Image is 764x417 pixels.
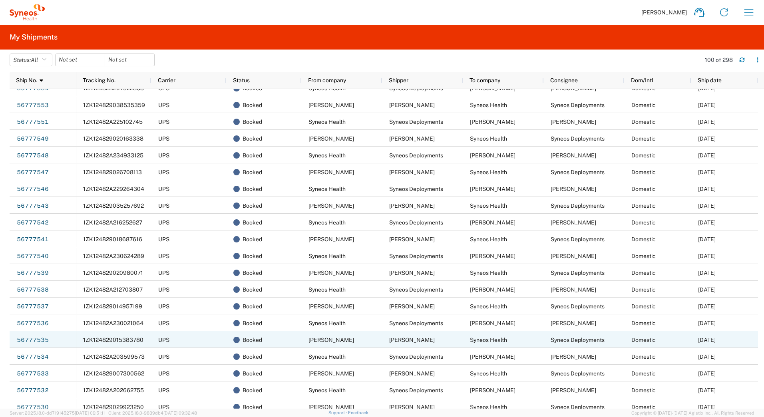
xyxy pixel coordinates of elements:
[551,270,605,276] span: Syneos Deployments
[551,203,605,209] span: Syneos Deployments
[389,186,443,192] span: Syneos Deployments
[158,219,169,226] span: UPS
[243,164,262,181] span: Booked
[308,102,354,108] span: Brady Ruel
[158,169,169,175] span: UPS
[158,337,169,343] span: UPS
[551,320,596,326] span: Katrina Coker
[389,119,443,125] span: Syneos Deployments
[56,54,105,66] input: Not set
[308,286,346,293] span: Syneos Health
[108,411,197,415] span: Client: 2025.18.0-9839db4
[631,152,656,159] span: Domestic
[83,119,143,125] span: 1ZK12482A225102745
[631,169,656,175] span: Domestic
[631,320,656,326] span: Domestic
[698,387,716,393] span: 09/12/2025
[641,9,687,16] span: [PERSON_NAME]
[243,181,262,197] span: Booked
[16,401,49,414] a: 56777530
[698,320,716,326] span: 09/12/2025
[243,298,262,315] span: Booked
[308,253,346,259] span: Syneos Health
[16,300,49,313] a: 56777537
[470,404,507,410] span: Syneos Health
[233,77,250,83] span: Status
[83,236,142,242] span: 1ZK124829018687616
[551,102,605,108] span: Syneos Deployments
[308,387,346,393] span: Syneos Health
[631,186,656,192] span: Domestic
[16,99,49,112] a: 56777553
[83,152,143,159] span: 1ZK12482A234933125
[243,113,262,130] span: Booked
[698,370,716,377] span: 09/12/2025
[308,236,354,242] span: Emily O'Brien
[389,203,435,209] span: Brandon Epting
[389,219,443,226] span: Syneos Deployments
[16,200,49,212] a: 56777543
[16,216,49,229] a: 56777542
[698,77,722,83] span: Ship date
[83,387,144,393] span: 1ZK12482A202662755
[83,253,144,259] span: 1ZK12482A230624289
[551,303,605,310] span: Syneos Deployments
[698,169,716,175] span: 09/12/2025
[551,135,605,142] span: Syneos Deployments
[158,77,175,83] span: Carrier
[243,97,262,113] span: Booked
[389,286,443,293] span: Syneos Deployments
[551,186,596,192] span: Anthony Pagliaroni
[243,315,262,332] span: Booked
[551,169,605,175] span: Syneos Deployments
[631,270,656,276] span: Domestic
[158,253,169,259] span: UPS
[551,253,596,259] span: Emily O'Brien
[83,303,142,310] span: 1ZK124829014957199
[243,365,262,382] span: Booked
[470,152,515,159] span: Ashley Vargas
[158,286,169,293] span: UPS
[16,284,49,296] a: 56777538
[308,370,354,377] span: Sandra Dreger
[470,203,507,209] span: Syneos Health
[551,286,596,293] span: Michele Cohen
[470,119,515,125] span: Brady Ruel
[470,135,507,142] span: Syneos Health
[158,270,169,276] span: UPS
[631,387,656,393] span: Domestic
[308,152,346,159] span: Syneos Health
[158,152,169,159] span: UPS
[389,169,435,175] span: Anthony Pagliaroni
[551,370,605,377] span: Syneos Deployments
[389,253,443,259] span: Syneos Deployments
[698,353,716,360] span: 09/12/2025
[698,270,716,276] span: 09/12/2025
[158,404,169,410] span: UPS
[308,203,354,209] span: Brandon Epting
[631,236,656,242] span: Domestic
[470,337,507,343] span: Syneos Health
[158,320,169,326] span: UPS
[83,320,143,326] span: 1ZK12482A230021064
[470,219,515,226] span: Brandon Epting
[551,236,605,242] span: Syneos Deployments
[698,303,716,310] span: 09/12/2025
[631,77,653,83] span: Dom/Intl
[631,353,656,360] span: Domestic
[16,250,49,263] a: 56777540
[243,332,262,348] span: Booked
[698,135,716,142] span: 09/12/2025
[698,152,716,159] span: 09/12/2025
[158,303,169,310] span: UPS
[631,135,656,142] span: Domestic
[75,411,105,415] span: [DATE] 09:51:11
[16,116,49,129] a: 56777551
[389,135,435,142] span: Ashley Vargas
[698,186,716,192] span: 09/12/2025
[631,102,656,108] span: Domestic
[308,270,354,276] span: Michele Cohen
[158,135,169,142] span: UPS
[243,248,262,264] span: Booked
[83,203,144,209] span: 1ZK124829035257692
